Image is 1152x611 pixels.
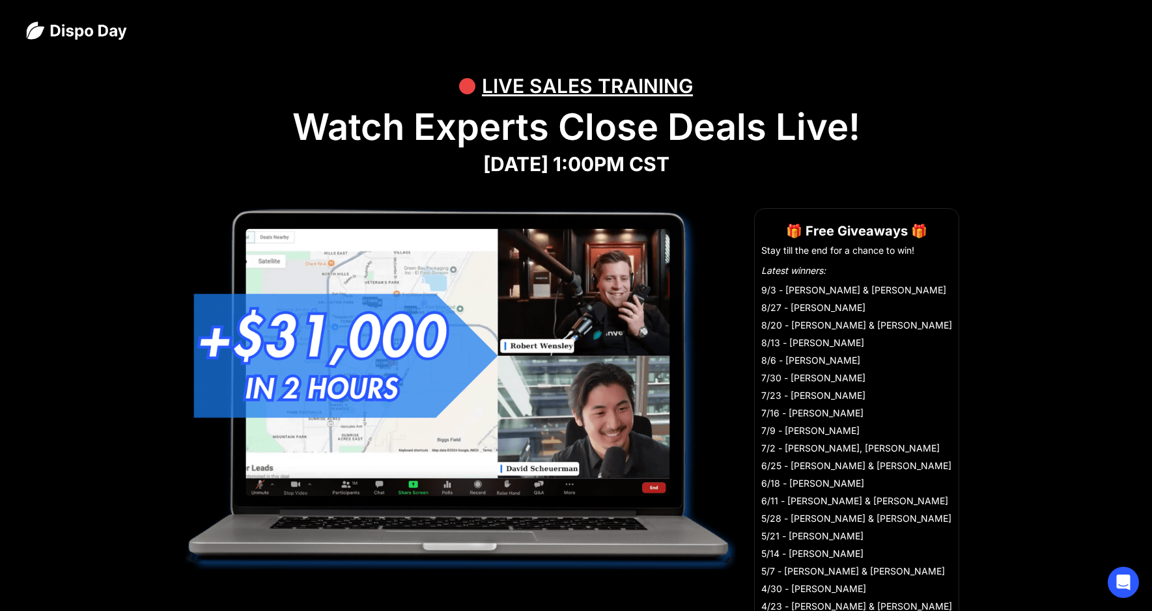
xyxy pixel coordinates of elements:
[761,244,952,257] li: Stay till the end for a chance to win!
[483,152,669,176] strong: [DATE] 1:00PM CST
[482,66,693,105] div: LIVE SALES TRAINING
[761,265,826,276] em: Latest winners:
[26,105,1126,149] h1: Watch Experts Close Deals Live!
[1108,567,1139,598] div: Open Intercom Messenger
[786,223,927,239] strong: 🎁 Free Giveaways 🎁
